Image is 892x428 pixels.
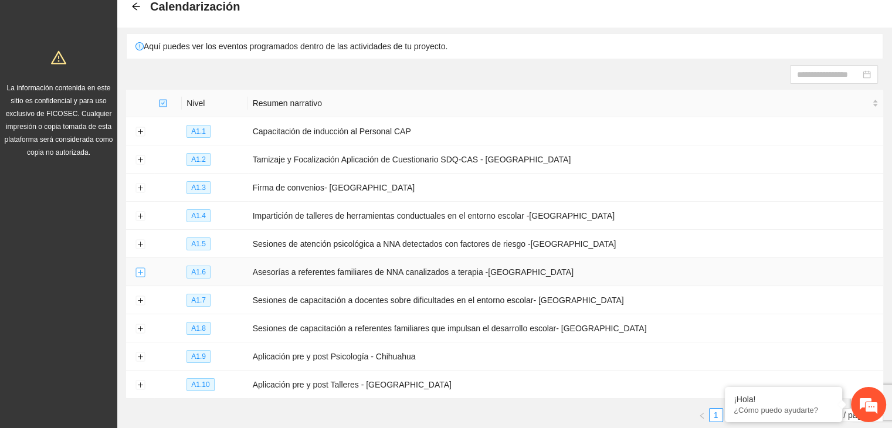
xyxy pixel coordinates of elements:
[248,230,883,258] td: Sesiones de atención psicológica a NNA detectados con factores de riesgo -[GEOGRAPHIC_DATA]
[135,42,144,50] span: exclamation-circle
[248,286,883,314] td: Sesiones de capacitación a docentes sobre dificultades en el entorno escolar- [GEOGRAPHIC_DATA]
[186,294,211,307] span: A1.7
[186,378,214,391] span: A1.10
[186,350,211,363] span: A1.9
[248,145,883,174] td: Tamizaje y Focalización Aplicación de Cuestionario SDQ-CAS - [GEOGRAPHIC_DATA]
[186,153,211,166] span: A1.2
[248,342,883,371] td: Aplicación pre y post Psicología - Chihuahua
[135,155,145,165] button: Expand row
[734,395,833,404] div: ¡Hola!
[186,181,211,194] span: A1.3
[131,2,141,11] span: arrow-left
[135,352,145,362] button: Expand row
[695,408,709,422] li: Previous Page
[186,237,211,250] span: A1.5
[186,266,211,278] span: A1.6
[135,268,145,277] button: Expand row
[182,90,247,117] th: Nivel
[186,125,211,138] span: A1.1
[253,97,870,110] span: Resumen narrativo
[248,202,883,230] td: Impartición de talleres de herramientas conductuales en el entorno escolar -[GEOGRAPHIC_DATA]
[248,174,883,202] td: Firma de convenios- [GEOGRAPHIC_DATA]
[698,412,706,419] span: left
[695,408,709,422] button: left
[135,324,145,334] button: Expand row
[710,409,723,422] a: 1
[724,409,737,422] a: 2
[5,84,113,157] span: La información contenida en este sitio es confidencial y para uso exclusivo de FICOSEC. Cualquier...
[248,90,883,117] th: Resumen narrativo
[709,408,723,422] li: 1
[186,209,211,222] span: A1.4
[135,212,145,221] button: Expand row
[248,117,883,145] td: Capacitación de inducción al Personal CAP
[734,406,833,415] p: ¿Cómo puedo ayudarte?
[131,2,141,12] div: Back
[127,34,883,59] div: Aquí puedes ver los eventos programados dentro de las actividades de tu proyecto.
[723,408,737,422] li: 2
[812,408,826,422] li: Next Page
[248,371,883,399] td: Aplicación pre y post Talleres - [GEOGRAPHIC_DATA]
[135,296,145,305] button: Expand row
[135,127,145,137] button: Expand row
[135,240,145,249] button: Expand row
[186,322,211,335] span: A1.8
[248,258,883,286] td: Asesorías a referentes familiares de NNA canalizados a terapia -[GEOGRAPHIC_DATA]
[812,408,826,422] button: right
[135,381,145,390] button: Expand row
[248,314,883,342] td: Sesiones de capacitación a referentes familiares que impulsan el desarrollo escolar- [GEOGRAPHIC_...
[51,50,66,65] span: warning
[159,99,167,107] span: check-square
[135,184,145,193] button: Expand row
